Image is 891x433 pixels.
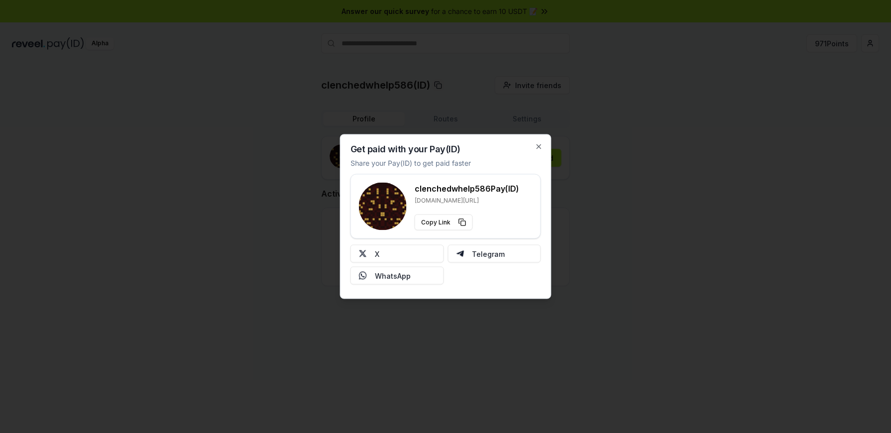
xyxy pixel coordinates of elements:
[351,245,444,263] button: X
[456,250,464,258] img: Telegram
[351,267,444,285] button: WhatsApp
[415,197,519,205] p: [DOMAIN_NAME][URL]
[359,272,367,280] img: Whatsapp
[447,245,541,263] button: Telegram
[351,158,471,168] p: Share your Pay(ID) to get paid faster
[359,250,367,258] img: X
[415,183,519,195] h3: clenchedwhelp586 Pay(ID)
[415,215,473,230] button: Copy Link
[351,145,460,154] h2: Get paid with your Pay(ID)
